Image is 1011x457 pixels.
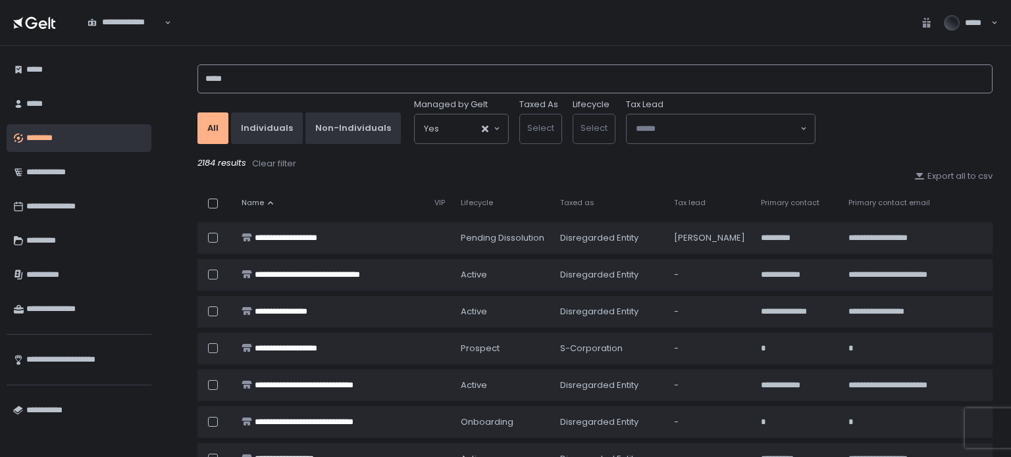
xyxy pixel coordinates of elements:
[414,99,488,110] span: Managed by Gelt
[527,122,554,134] span: Select
[674,379,745,391] div: -
[581,122,608,134] span: Select
[636,122,799,135] input: Search for option
[197,157,993,170] div: 2184 results
[674,416,745,428] div: -
[573,99,609,110] label: Lifecycle
[674,232,745,244] div: [PERSON_NAME]
[461,269,487,281] span: active
[207,122,219,134] div: All
[560,379,658,391] div: Disregarded Entity
[560,306,658,318] div: Disregarded Entity
[560,232,658,244] div: Disregarded Entity
[305,112,401,144] button: Non-Individuals
[560,269,658,281] div: Disregarded Entity
[482,126,488,132] button: Clear Selected
[197,112,228,144] button: All
[848,198,930,208] span: Primary contact email
[626,99,663,110] span: Tax Lead
[560,343,658,354] div: S-Corporation
[674,269,745,281] div: -
[914,170,993,182] button: Export all to csv
[434,198,445,208] span: VIP
[461,379,487,391] span: active
[674,198,706,208] span: Tax lead
[674,306,745,318] div: -
[627,114,815,143] div: Search for option
[519,99,558,110] label: Taxed As
[761,198,819,208] span: Primary contact
[461,232,544,244] span: pending Dissolution
[424,122,439,135] span: Yes
[88,28,163,41] input: Search for option
[461,306,487,318] span: active
[461,343,500,354] span: prospect
[315,122,391,134] div: Non-Individuals
[674,343,745,354] div: -
[439,122,480,135] input: Search for option
[242,198,264,208] span: Name
[560,198,594,208] span: Taxed as
[251,157,297,170] button: Clear filter
[560,416,658,428] div: Disregarded Entity
[231,112,303,144] button: Individuals
[79,9,171,37] div: Search for option
[461,198,493,208] span: Lifecycle
[241,122,293,134] div: Individuals
[415,114,508,143] div: Search for option
[252,158,296,170] div: Clear filter
[461,416,513,428] span: onboarding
